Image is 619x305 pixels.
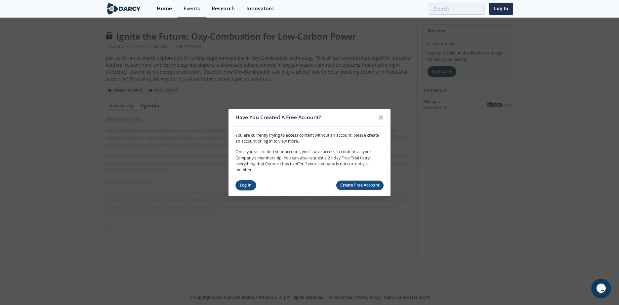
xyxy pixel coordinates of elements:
[246,6,274,11] div: Innovators
[336,181,384,190] a: Create Free Account
[235,111,375,124] div: Have You Created A Free Account?
[184,6,200,11] div: Events
[235,149,384,173] p: Once you’ve created your account, you’ll have access to content via your Company’s membership. Yo...
[157,6,172,11] div: Home
[591,279,612,298] iframe: chat widget
[212,6,235,11] div: Research
[235,180,256,190] a: Log In
[235,132,384,144] p: You are currently trying to access content without an account, please create an account or log in...
[106,3,142,15] img: logo-wide.svg
[429,3,484,15] input: Advanced Search
[489,3,513,15] a: Log In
